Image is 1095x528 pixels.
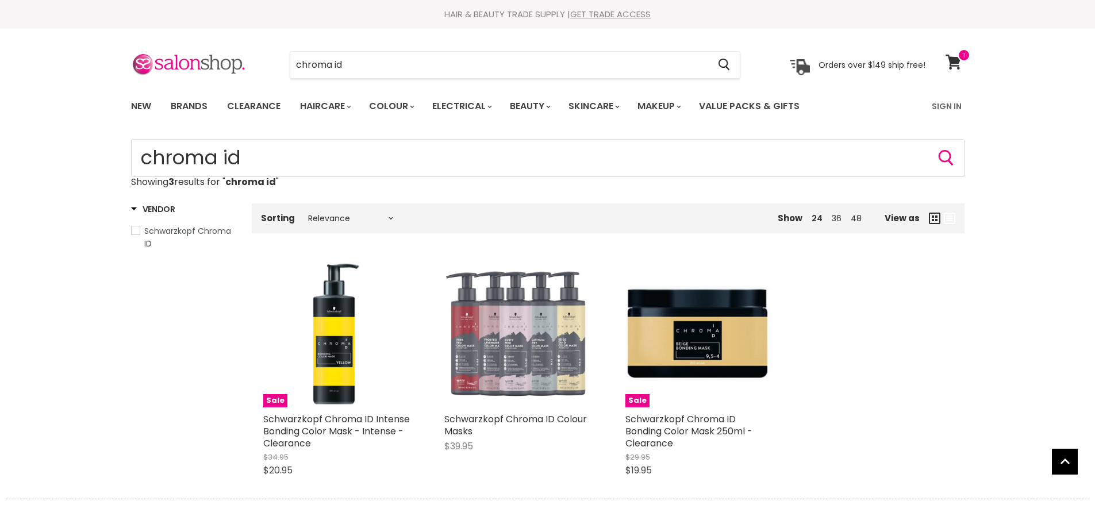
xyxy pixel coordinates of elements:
a: Brands [162,94,216,118]
a: Electrical [424,94,499,118]
span: Schwarzkopf Chroma ID [144,225,231,249]
img: Schwarzkopf Chroma ID Colour Masks [444,261,591,407]
input: Search [131,139,965,177]
strong: 3 [168,175,174,188]
button: Search [709,52,740,78]
strong: chroma id [225,175,276,188]
a: Schwarzkopf Chroma ID Bonding Color Mask 250ml - ClearanceSale [625,261,772,407]
p: Orders over $149 ship free! [819,59,925,70]
span: Sale [263,394,287,407]
a: Value Packs & Gifts [690,94,808,118]
input: Search [290,52,709,78]
a: Haircare [291,94,358,118]
a: Schwarzkopf Chroma ID Intense Bonding Color Mask - Intense - Clearance [263,413,410,450]
span: $20.95 [263,464,293,477]
a: Beauty [501,94,558,118]
a: Makeup [629,94,688,118]
span: $39.95 [444,440,473,453]
a: Schwarzkopf Chroma ID Colour Masks [444,413,587,438]
a: New [122,94,160,118]
a: 48 [851,213,862,224]
a: 36 [832,213,842,224]
a: Clearance [218,94,289,118]
a: Sign In [925,94,969,118]
span: $29.95 [625,452,650,463]
form: Product [290,51,740,79]
span: $19.95 [625,464,652,477]
a: Colour [360,94,421,118]
a: Schwarzkopf Chroma ID [131,225,237,250]
a: Schwarzkopf Chroma ID Bonding Color Mask 250ml - Clearance [625,413,752,450]
h3: Vendor [131,203,175,215]
a: Schwarzkopf Chroma ID Intense Bonding Color Mask - Intense - ClearanceSale [263,261,410,407]
span: View as [885,213,920,223]
a: 24 [812,213,823,224]
nav: Main [117,90,979,123]
img: Schwarzkopf Chroma ID Intense Bonding Color Mask - Intense - Clearance [311,261,362,407]
button: Search [937,149,955,167]
label: Sorting [261,213,295,223]
form: Product [131,139,965,177]
span: Show [778,212,802,224]
ul: Main menu [122,90,867,123]
span: $34.95 [263,452,289,463]
span: Sale [625,394,650,407]
a: GET TRADE ACCESS [570,8,651,20]
a: Skincare [560,94,627,118]
img: Schwarzkopf Chroma ID Bonding Color Mask 250ml - Clearance [625,287,772,381]
p: Showing results for " " [131,177,965,187]
div: HAIR & BEAUTY TRADE SUPPLY | [117,9,979,20]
